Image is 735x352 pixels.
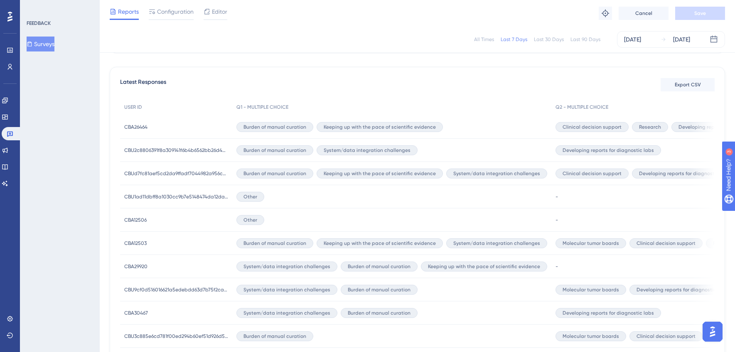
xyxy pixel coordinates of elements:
[124,217,147,223] span: CBA12506
[243,124,306,130] span: Burden of manual curation
[619,7,669,20] button: Cancel
[501,36,527,43] div: Last 7 Days
[570,36,600,43] div: Last 90 Days
[348,310,411,316] span: Burden of manual curation
[324,147,411,154] span: System/data integration challenges
[324,124,436,130] span: Keeping up with the pace of scientific evidence
[236,104,288,110] span: Q1 - MULTIPLE CHOICE
[624,34,641,44] div: [DATE]
[675,7,725,20] button: Save
[675,81,701,88] span: Export CSV
[243,217,257,223] span: Other
[563,147,654,154] span: Developing reports for diagnostic labs
[428,263,540,270] span: Keeping up with the pace of scientific evidence
[243,333,306,340] span: Burden of manual curation
[453,170,540,177] span: System/data integration challenges
[639,170,730,177] span: Developing reports for diagnostic labs
[124,104,142,110] span: USER ID
[556,104,608,110] span: Q2 - MULTIPLE CHOICE
[58,4,60,11] div: 3
[243,286,330,293] span: System/data integration challenges
[700,319,725,344] iframe: UserGuiding AI Assistant Launcher
[637,240,696,247] span: Clinical decision support
[348,263,411,270] span: Burden of manual curation
[563,170,622,177] span: Clinical decision support
[556,217,558,223] span: -
[453,240,540,247] span: System/data integration challenges
[563,286,619,293] span: Molecular tumor boards
[637,286,728,293] span: Developing reports for diagnostic labs
[120,77,166,92] span: Latest Responses
[694,10,706,17] span: Save
[243,263,330,270] span: System/data integration challenges
[673,34,690,44] div: [DATE]
[324,170,436,177] span: Keeping up with the pace of scientific evidence
[563,333,619,340] span: Molecular tumor boards
[212,7,227,17] span: Editor
[124,310,148,316] span: CBA30467
[348,286,411,293] span: Burden of manual curation
[124,170,228,177] span: CBUd7fc81aef5cd2da9ffadf7044982a956cbb7610719491a25b04bf14710c618e4
[124,240,147,247] span: CBA12503
[534,36,564,43] div: Last 30 Days
[20,2,52,12] span: Need Help?
[124,124,147,130] span: CBA26464
[556,263,558,270] span: -
[713,240,735,247] span: Research
[637,333,696,340] span: Clinical decision support
[27,37,54,51] button: Surveys
[563,240,619,247] span: Molecular tumor boards
[27,20,51,27] div: FEEDBACK
[157,7,194,17] span: Configuration
[556,193,558,200] span: -
[124,147,228,154] span: CBU2c8806391f8a309141f6b4b6562bb26d4a328af5ad5e20ab72a3d83373037e08
[243,240,306,247] span: Burden of manual curation
[124,333,228,340] span: CBU3c885e6cd781f00ed294b60ef51d926d52538931d21a9c834b252b0cca7c2827
[474,36,494,43] div: All Times
[661,78,715,91] button: Export CSV
[124,193,228,200] span: CBU1ad11dbff8a1030cc9b7e5148474da12dab5ff0f3dd849e1f77240a55ae462c7
[124,286,228,293] span: CBU9cf0d516016621a5edebdd63d7b75f2ca4ac8ad36738b9fa2ebd693c9982efa5
[635,10,652,17] span: Cancel
[243,147,306,154] span: Burden of manual curation
[563,124,622,130] span: Clinical decision support
[243,193,257,200] span: Other
[243,310,330,316] span: System/data integration challenges
[118,7,139,17] span: Reports
[243,170,306,177] span: Burden of manual curation
[324,240,436,247] span: Keeping up with the pace of scientific evidence
[563,310,654,316] span: Developing reports for diagnostic labs
[639,124,661,130] span: Research
[124,263,147,270] span: CBA29920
